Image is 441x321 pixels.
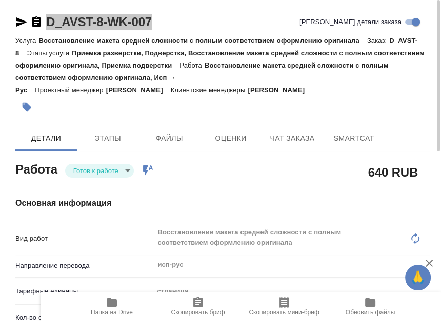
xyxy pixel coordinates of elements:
[405,265,431,290] button: 🙏
[15,197,430,209] h4: Основная информация
[346,309,395,316] span: Обновить файлы
[69,292,155,321] button: Папка на Drive
[65,164,134,178] div: Готов к работе
[35,86,106,94] p: Проектный менеджер
[15,49,425,69] p: Приемка разверстки, Подверстка, Восстановление макета средней сложности с полным соответствием оф...
[15,286,153,296] p: Тарифные единицы
[46,15,152,29] a: D_AVST-8-WK-007
[106,86,171,94] p: [PERSON_NAME]
[368,163,418,181] h2: 640 RUB
[15,61,388,94] p: Восстановление макета средней сложности с полным соответствием оформлению оригинала, Исп → Рус
[155,292,241,321] button: Скопировать бриф
[27,49,72,57] p: Этапы услуги
[171,309,225,316] span: Скопировать бриф
[15,37,38,45] p: Услуга
[15,16,28,28] button: Скопировать ссылку для ЯМессенджера
[22,132,71,145] span: Детали
[15,261,153,271] p: Направление перевода
[15,233,153,244] p: Вид работ
[15,159,57,178] h2: Работа
[145,132,194,145] span: Файлы
[206,132,255,145] span: Оценки
[299,17,402,27] span: [PERSON_NAME] детали заказа
[15,96,38,118] button: Добавить тэг
[248,86,312,94] p: [PERSON_NAME]
[30,16,43,28] button: Скопировать ссылку
[249,309,319,316] span: Скопировать мини-бриф
[153,283,430,300] div: страница
[268,132,317,145] span: Чат заказа
[367,37,389,45] p: Заказ:
[329,132,378,145] span: SmartCat
[171,86,248,94] p: Клиентские менеджеры
[179,61,205,69] p: Работа
[241,292,327,321] button: Скопировать мини-бриф
[70,166,122,175] button: Готов к работе
[91,309,133,316] span: Папка на Drive
[327,292,413,321] button: Обновить файлы
[38,37,367,45] p: Восстановление макета средней сложности с полным соответствием оформлению оригинала
[409,267,427,288] span: 🙏
[83,132,132,145] span: Этапы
